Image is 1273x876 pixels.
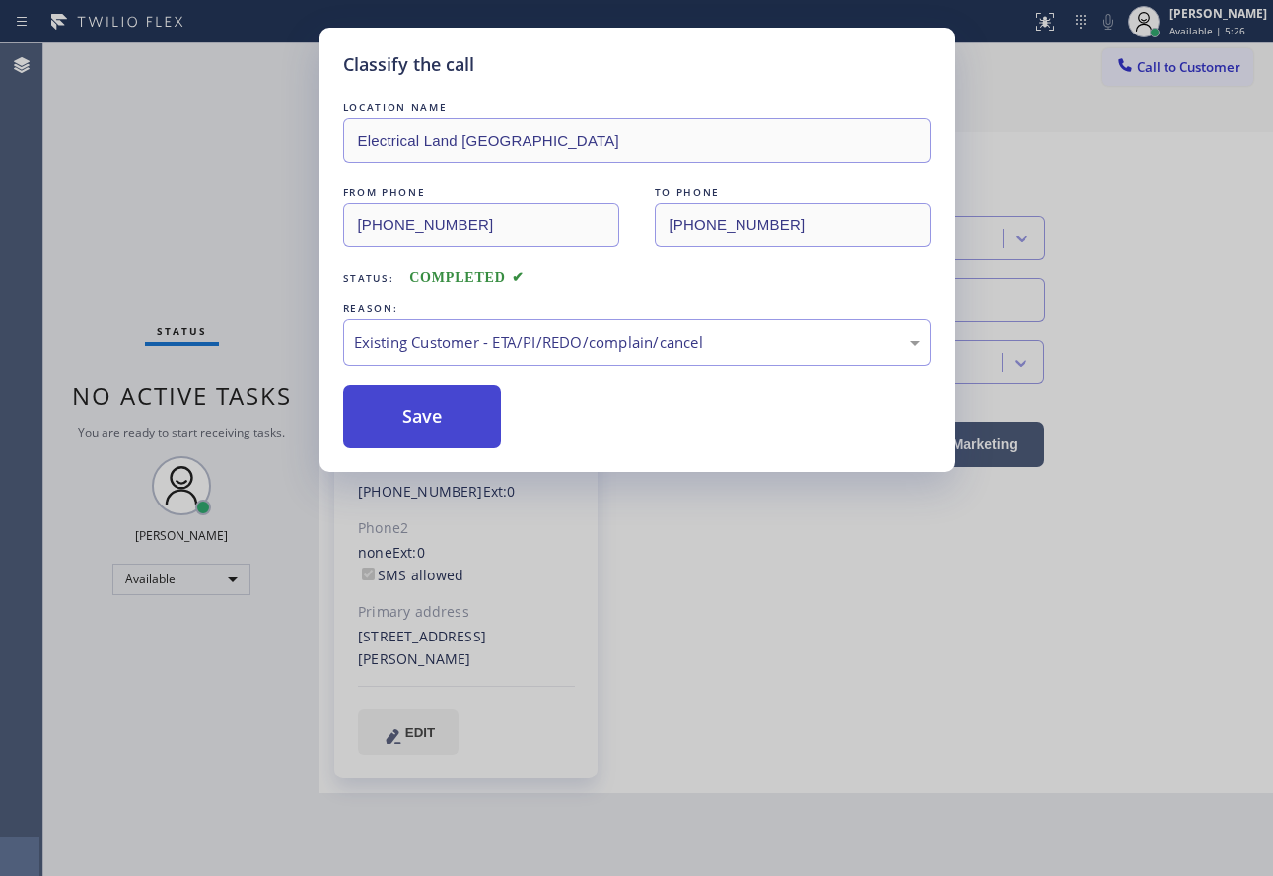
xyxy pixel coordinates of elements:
[655,203,931,247] input: To phone
[343,385,502,448] button: Save
[409,270,524,285] span: COMPLETED
[354,331,920,354] div: Existing Customer - ETA/PI/REDO/complain/cancel
[655,182,931,203] div: TO PHONE
[343,98,931,118] div: LOCATION NAME
[343,299,931,319] div: REASON:
[343,203,619,247] input: From phone
[343,182,619,203] div: FROM PHONE
[343,271,394,285] span: Status:
[343,51,474,78] h5: Classify the call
